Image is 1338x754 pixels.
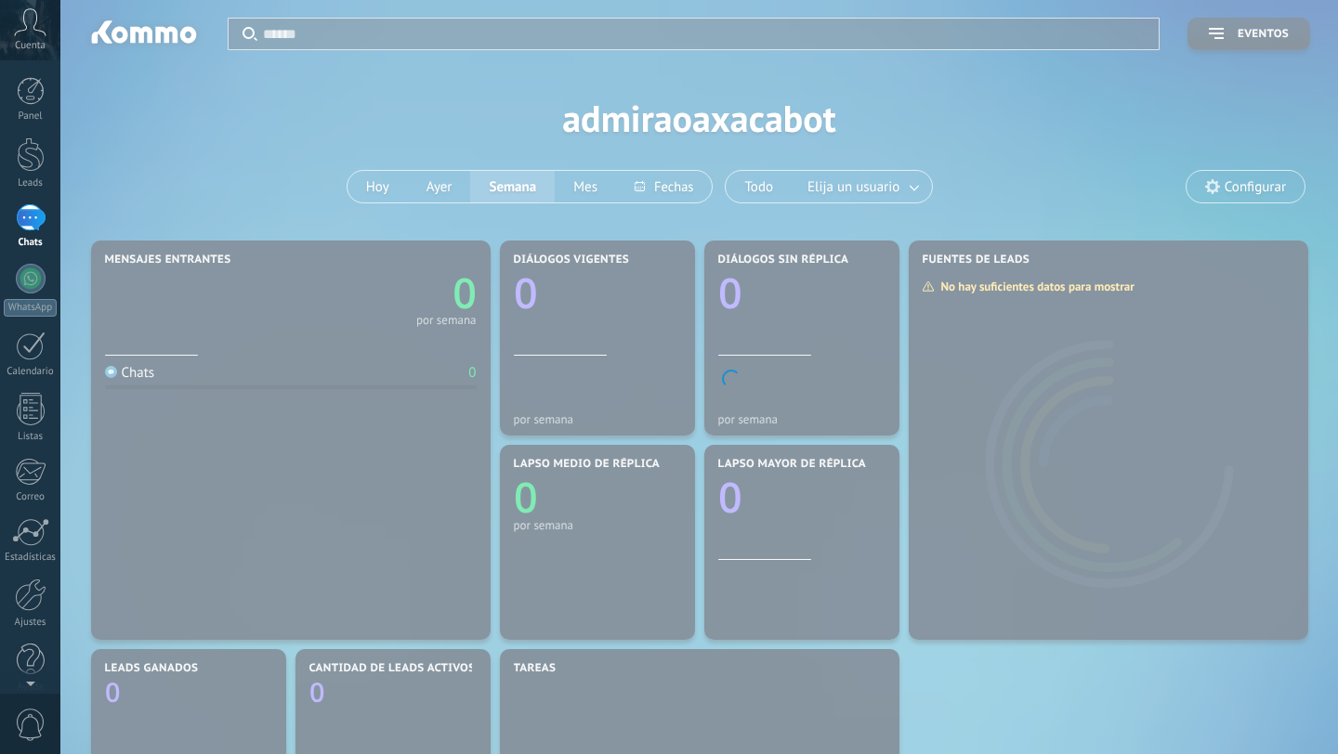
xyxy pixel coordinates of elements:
[4,110,58,123] div: Panel
[4,299,57,317] div: WhatsApp
[4,617,58,629] div: Ajustes
[4,491,58,503] div: Correo
[4,366,58,378] div: Calendario
[15,40,46,52] span: Cuenta
[4,552,58,564] div: Estadísticas
[4,177,58,189] div: Leads
[4,237,58,249] div: Chats
[4,431,58,443] div: Listas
